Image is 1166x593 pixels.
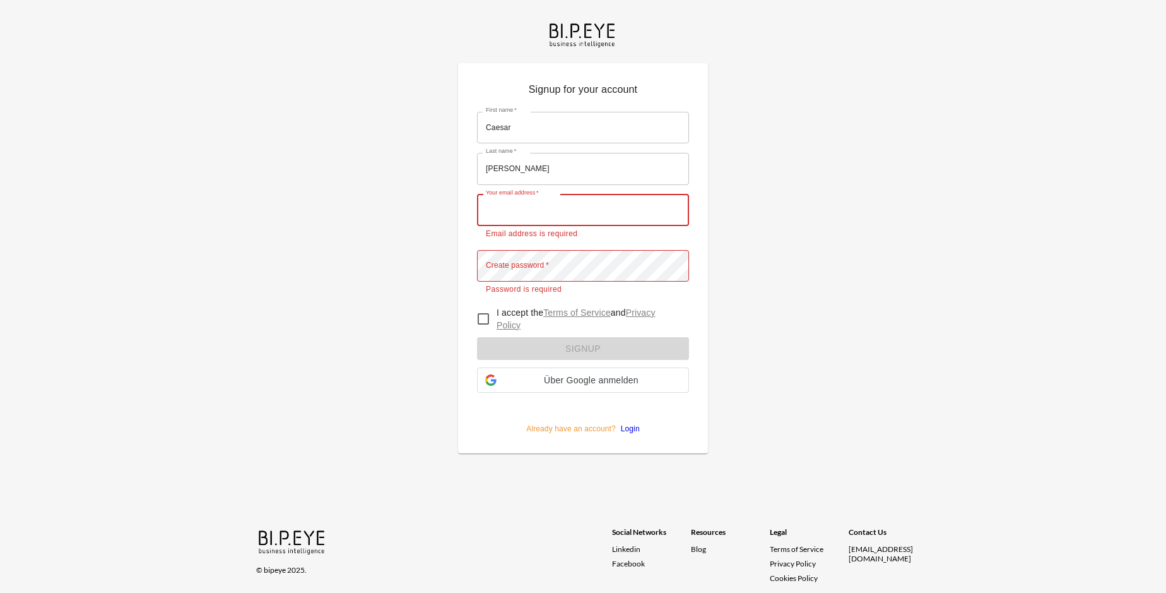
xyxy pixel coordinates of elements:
[486,106,517,114] label: First name
[477,82,689,102] p: Signup for your account
[691,544,706,554] a: Blog
[486,189,539,197] label: Your email address
[770,527,849,544] div: Legal
[691,527,770,544] div: Resources
[477,403,689,434] p: Already have an account?
[612,544,640,554] span: Linkedin
[612,559,691,568] a: Facebook
[770,573,818,583] a: Cookies Policy
[477,368,689,393] div: Über Google anmelden
[486,228,680,241] p: Email address is required
[612,544,691,554] a: Linkedin
[486,284,680,296] p: Password is required
[256,527,329,556] img: bipeye-logo
[486,147,516,155] label: Last name
[256,558,594,575] div: © bipeye 2025.
[616,424,640,433] a: Login
[547,20,619,49] img: bipeye-logo
[612,527,691,544] div: Social Networks
[612,559,645,568] span: Facebook
[497,306,679,332] p: I accept the and
[543,308,611,318] a: Terms of Service
[849,544,927,563] div: [EMAIL_ADDRESS][DOMAIN_NAME]
[849,527,927,544] div: Contact Us
[502,375,681,385] span: Über Google anmelden
[770,559,816,568] a: Privacy Policy
[770,544,844,554] a: Terms of Service
[497,308,656,330] a: Privacy Policy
